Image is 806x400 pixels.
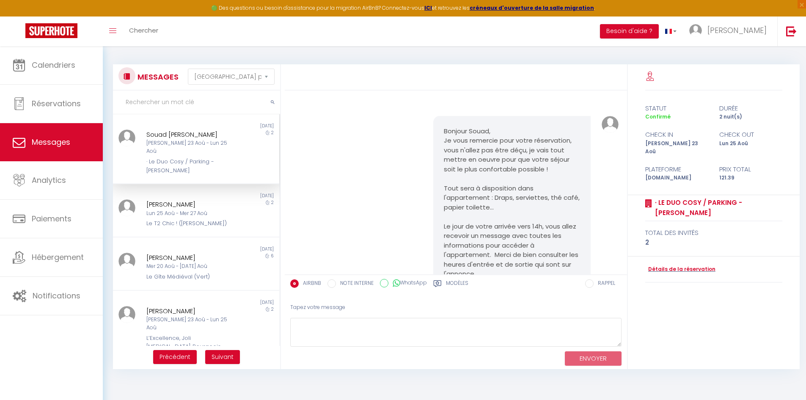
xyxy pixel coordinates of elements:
img: ... [689,24,702,37]
button: Previous [153,350,197,364]
div: Le Gîte Médiéval (Vert) [146,273,232,281]
a: Détails de la réservation [645,265,715,273]
div: [PERSON_NAME] 23 Aoû - Lun 25 Aoû [146,316,232,332]
div: [DATE] [196,193,279,199]
img: Super Booking [25,23,77,38]
input: Rechercher un mot clé [113,91,280,114]
img: ... [118,199,135,216]
div: · Le Duo Cosy / Parking - [PERSON_NAME] [146,157,232,175]
div: 121.39 [714,174,788,182]
div: Plateforme [640,164,714,174]
div: Lun 25 Aoû [714,140,788,156]
img: ... [118,130,135,146]
span: Calendriers [32,60,75,70]
label: AIRBNB [299,279,321,289]
img: logout [786,26,797,36]
div: Lun 25 Aoû - Mer 27 Aoû [146,210,232,218]
span: Hébergement [32,252,84,262]
div: [PERSON_NAME] [146,306,232,316]
button: ENVOYER [565,351,622,366]
div: [PERSON_NAME] [146,253,232,263]
div: Souad [PERSON_NAME] [146,130,232,140]
span: [PERSON_NAME] [707,25,767,36]
pre: Bonjour Souad, Je vous remercie pour votre réservation, vous n'allez pas être déçu, je vais tout ... [444,127,580,393]
button: Besoin d'aide ? [600,24,659,39]
span: Analytics [32,175,66,185]
div: Tapez votre message [290,297,622,318]
span: Notifications [33,290,80,301]
span: Réservations [32,98,81,109]
div: 2 nuit(s) [714,113,788,121]
div: check out [714,130,788,140]
a: · Le Duo Cosy / Parking - [PERSON_NAME] [652,198,783,218]
label: NOTE INTERNE [336,279,374,289]
span: 2 [271,130,274,136]
a: Chercher [123,17,165,46]
span: Confirmé [645,113,671,120]
div: Mer 20 Aoû - [DATE] Aoû [146,262,232,270]
span: 2 [271,306,274,312]
a: ICI [424,4,432,11]
button: Next [205,350,240,364]
div: Prix total [714,164,788,174]
div: [PERSON_NAME] 23 Aoû - Lun 25 Aoû [146,139,232,155]
img: ... [602,116,619,133]
label: WhatsApp [388,279,427,288]
span: Paiements [32,213,72,224]
div: 2 [645,237,783,248]
h3: MESSAGES [135,67,179,86]
label: RAPPEL [594,279,615,289]
div: statut [640,103,714,113]
div: total des invités [645,228,783,238]
span: Suivant [212,353,234,361]
div: check in [640,130,714,140]
div: [DOMAIN_NAME] [640,174,714,182]
a: ... [PERSON_NAME] [683,17,777,46]
img: ... [118,253,135,270]
div: [DATE] [196,299,279,306]
div: [PERSON_NAME] [146,199,232,210]
a: créneaux d'ouverture de la salle migration [470,4,594,11]
span: Précédent [160,353,190,361]
div: [DATE] [196,123,279,130]
span: 6 [271,253,274,259]
div: [DATE] [196,246,279,253]
div: Le T2 Chic ! ([PERSON_NAME]) [146,219,232,228]
div: durée [714,103,788,113]
div: L’Excellence, Joli [MEDICAL_DATA] Bourgeois [146,334,232,351]
span: Chercher [129,26,158,35]
label: Modèles [446,279,468,290]
span: Messages [32,137,70,147]
span: 2 [271,199,274,206]
div: [PERSON_NAME] 23 Aoû [640,140,714,156]
img: ... [118,306,135,323]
